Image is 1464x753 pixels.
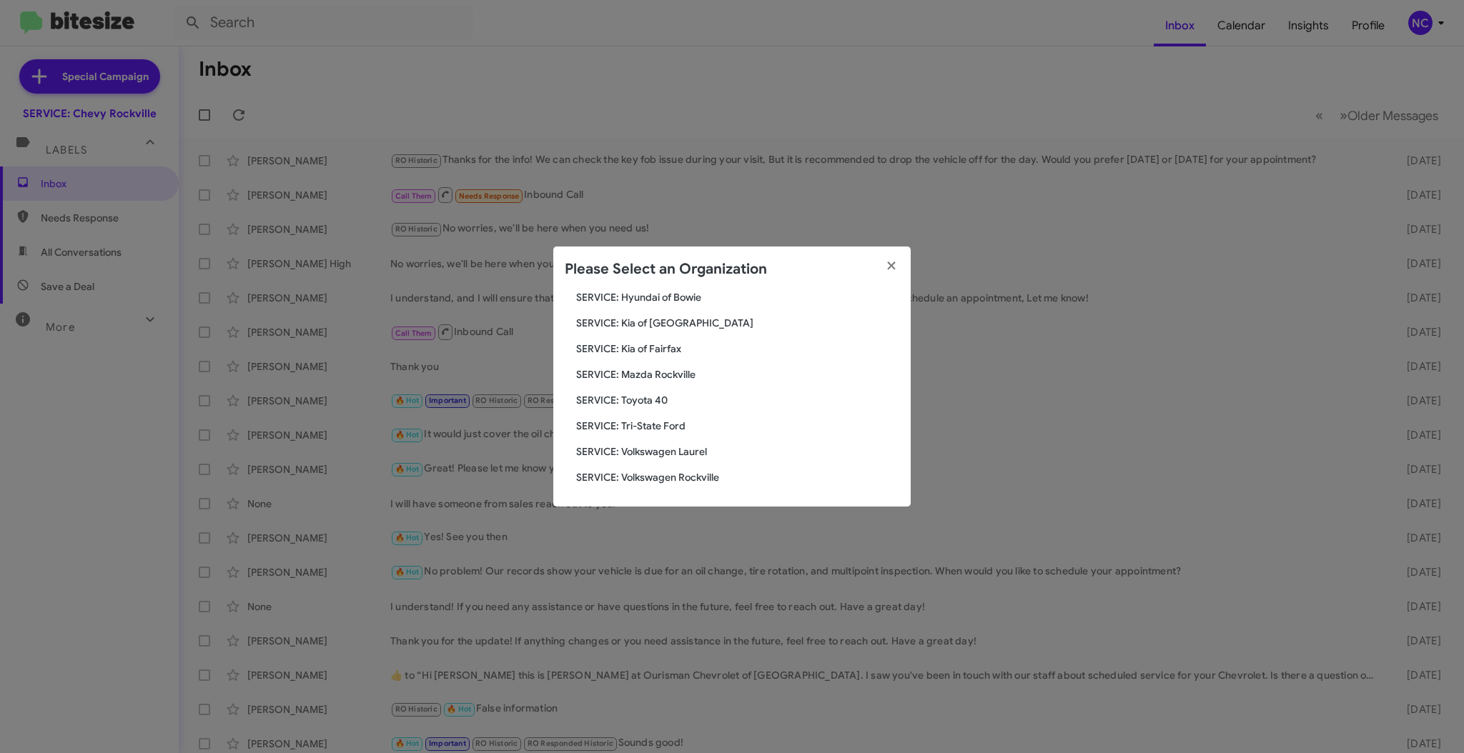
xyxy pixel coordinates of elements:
[565,258,767,281] h2: Please Select an Organization
[576,444,899,459] span: SERVICE: Volkswagen Laurel
[576,367,899,382] span: SERVICE: Mazda Rockville
[576,393,899,407] span: SERVICE: Toyota 40
[576,316,899,330] span: SERVICE: Kia of [GEOGRAPHIC_DATA]
[576,341,899,356] span: SERVICE: Kia of Fairfax
[576,419,899,433] span: SERVICE: Tri-State Ford
[576,470,899,484] span: SERVICE: Volkswagen Rockville
[576,290,899,304] span: SERVICE: Hyundai of Bowie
